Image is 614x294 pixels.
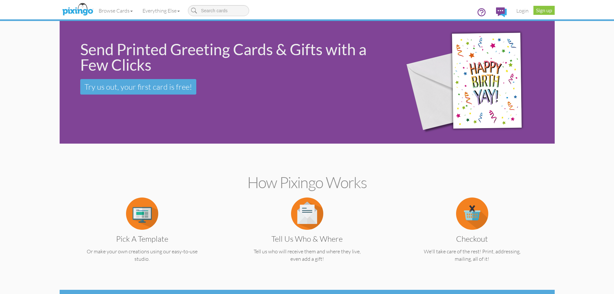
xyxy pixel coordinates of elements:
a: Browse Cards [94,3,138,19]
img: comments.svg [496,7,507,17]
h2: How Pixingo works [71,174,543,191]
img: pixingo logo [61,2,95,18]
h3: Tell us Who & Where [242,235,372,243]
img: item.alt [456,198,488,230]
a: Login [512,3,533,19]
a: Sign up [533,6,555,15]
a: Pick a Template Or make your own creations using our easy-to-use studio. [72,210,212,263]
img: item.alt [126,198,158,230]
a: Tell us Who & Where Tell us who will receive them and where they live, even add a gift! [237,210,377,263]
input: Search cards [188,5,249,16]
p: We'll take care of the rest! Print, addressing, mailing, all of it! [402,248,542,263]
h3: Checkout [407,235,537,243]
img: 942c5090-71ba-4bfc-9a92-ca782dcda692.png [395,12,551,153]
p: Tell us who will receive them and where they live, even add a gift! [237,248,377,263]
p: Or make your own creations using our easy-to-use studio. [72,248,212,263]
a: Try us out, your first card is free! [80,79,196,95]
a: Everything Else [138,3,185,19]
div: Send Printed Greeting Cards & Gifts with a Few Clicks [80,42,385,73]
img: item.alt [291,198,323,230]
span: Try us out, your first card is free! [84,82,192,92]
h3: Pick a Template [77,235,207,243]
a: Checkout We'll take care of the rest! Print, addressing, mailing, all of it! [402,210,542,263]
